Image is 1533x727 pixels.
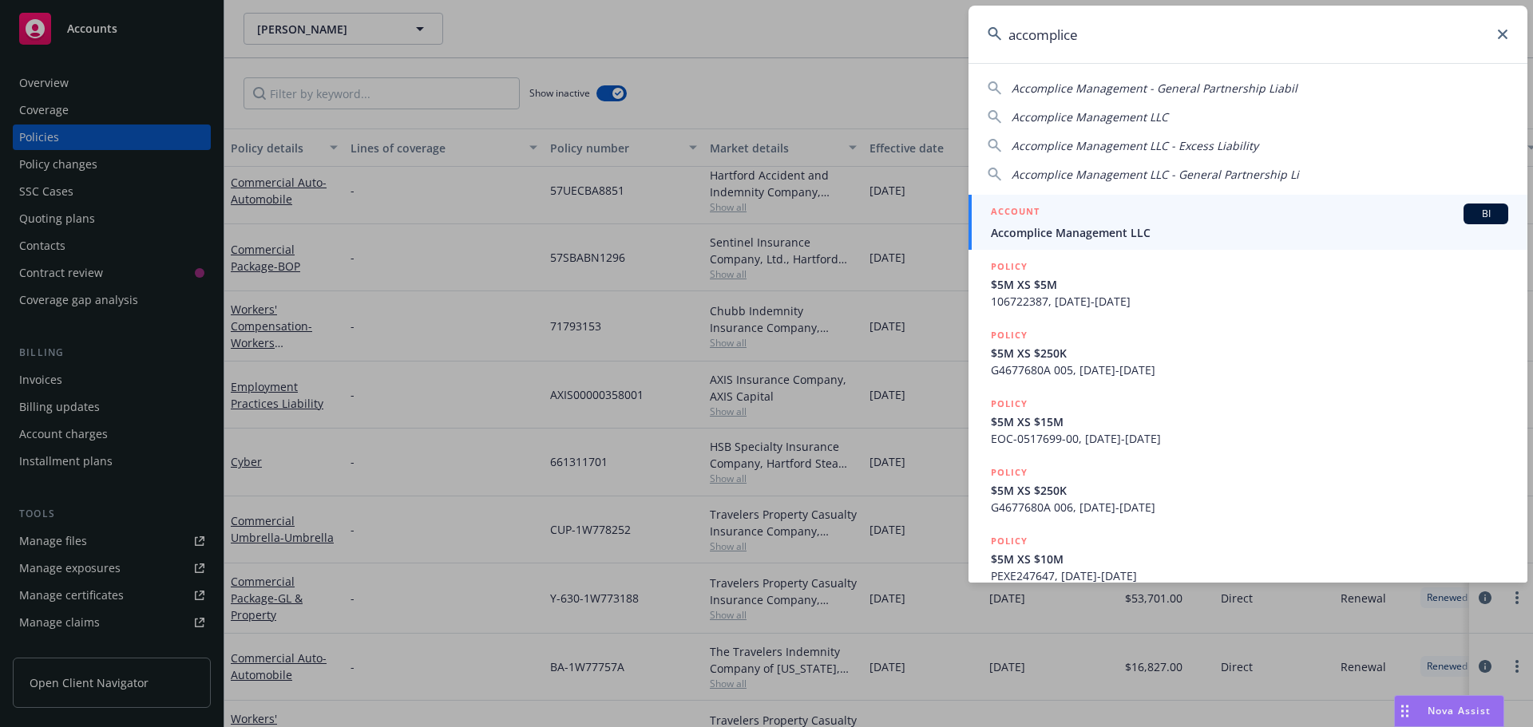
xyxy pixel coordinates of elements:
span: Nova Assist [1428,704,1491,717]
span: $5M XS $250K [991,345,1508,362]
a: POLICY$5M XS $250KG4677680A 006, [DATE]-[DATE] [969,456,1527,524]
a: ACCOUNTBIAccomplice Management LLC [969,195,1527,250]
span: Accomplice Management LLC - Excess Liability [1012,138,1258,153]
a: POLICY$5M XS $5M106722387, [DATE]-[DATE] [969,250,1527,318]
span: BI [1470,207,1502,221]
span: Accomplice Management LLC [1012,109,1168,124]
span: Accomplice Management - General Partnership Liabil [1012,81,1297,96]
span: PEXE247647, [DATE]-[DATE] [991,567,1508,584]
input: Search... [969,6,1527,63]
h5: POLICY [991,533,1028,549]
span: $5M XS $5M [991,276,1508,293]
span: Accomplice Management LLC - General Partnership Li [1012,167,1299,182]
span: Accomplice Management LLC [991,224,1508,241]
span: $5M XS $10M [991,551,1508,567]
h5: POLICY [991,396,1028,412]
span: G4677680A 005, [DATE]-[DATE] [991,362,1508,378]
h5: POLICY [991,464,1028,480]
span: G4677680A 006, [DATE]-[DATE] [991,499,1508,516]
h5: POLICY [991,327,1028,343]
span: 106722387, [DATE]-[DATE] [991,293,1508,310]
span: EOC-0517699-00, [DATE]-[DATE] [991,430,1508,447]
h5: POLICY [991,259,1028,275]
span: $5M XS $250K [991,482,1508,499]
span: $5M XS $15M [991,413,1508,430]
a: POLICY$5M XS $15MEOC-0517699-00, [DATE]-[DATE] [969,387,1527,456]
h5: ACCOUNT [991,203,1040,223]
a: POLICY$5M XS $10MPEXE247647, [DATE]-[DATE] [969,524,1527,593]
a: POLICY$5M XS $250KG4677680A 005, [DATE]-[DATE] [969,318,1527,387]
div: Drag to move [1395,696,1415,726]
button: Nova Assist [1394,695,1504,727]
